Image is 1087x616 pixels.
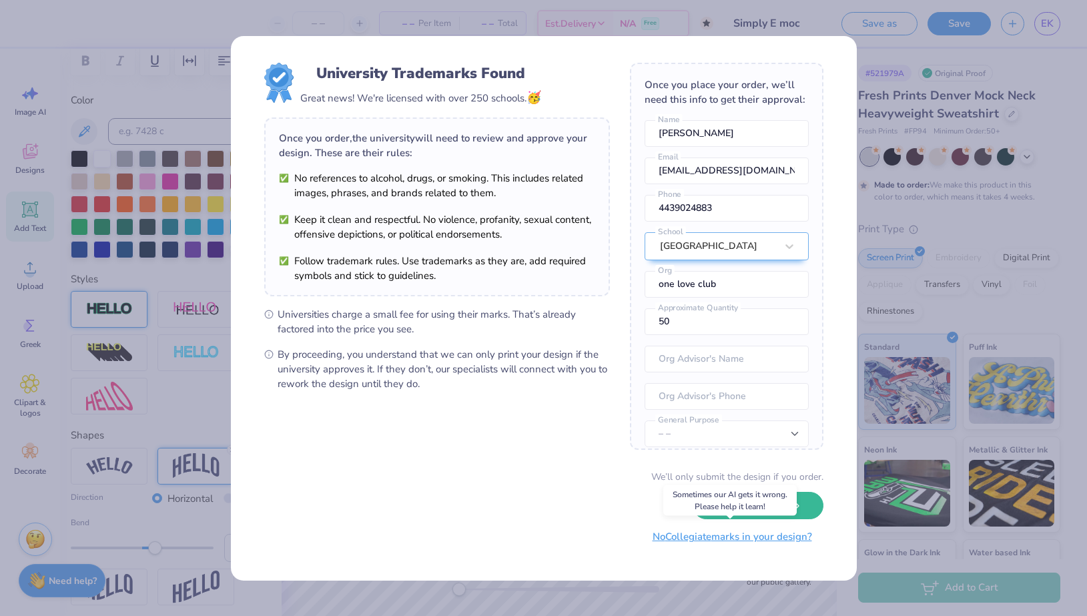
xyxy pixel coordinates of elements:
[645,120,809,147] input: Name
[663,485,797,516] div: Sometimes our AI gets it wrong. Please help it learn!
[278,347,610,391] span: By proceeding, you understand that we can only print your design if the university approves it. I...
[316,63,525,84] div: University Trademarks Found
[264,63,294,103] img: License badge
[279,131,595,160] div: Once you order, the university will need to review and approve your design. These are their rules:
[645,383,809,410] input: Org Advisor's Phone
[645,308,809,335] input: Approximate Quantity
[641,523,823,551] button: NoCollegiatemarks in your design?
[279,212,595,242] li: Keep it clean and respectful. No violence, profanity, sexual content, offensive depictions, or po...
[645,271,809,298] input: Org
[645,77,809,107] div: Once you place your order, we’ll need this info to get their approval:
[645,158,809,184] input: Email
[279,254,595,283] li: Follow trademark rules. Use trademarks as they are, add required symbols and stick to guidelines.
[693,492,823,519] button: Keep Designing
[651,470,823,484] div: We’ll only submit the design if you order.
[526,89,541,105] span: 🥳
[279,171,595,200] li: No references to alcohol, drugs, or smoking. This includes related images, phrases, and brands re...
[645,195,809,222] input: Phone
[300,89,541,107] div: Great news! We're licensed with over 250 schools.
[278,307,610,336] span: Universities charge a small fee for using their marks. That’s already factored into the price you...
[645,346,809,372] input: Org Advisor's Name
